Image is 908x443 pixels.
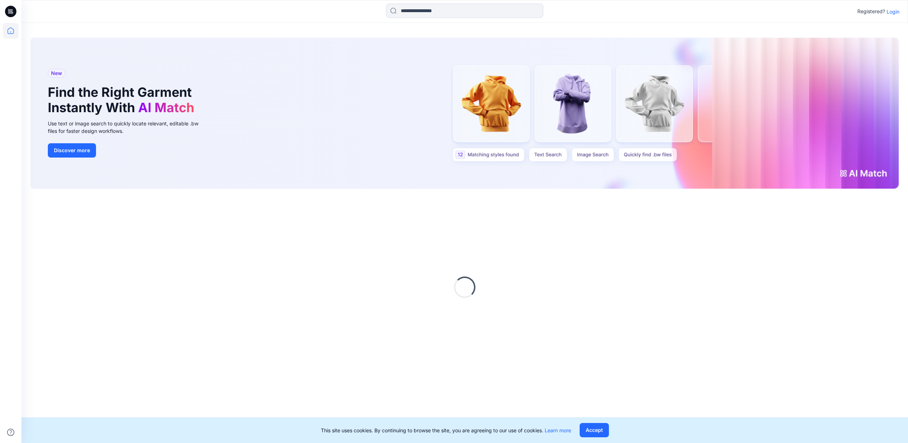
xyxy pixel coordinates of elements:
[138,100,194,115] span: AI Match
[48,120,208,135] div: Use text or image search to quickly locate relevant, editable .bw files for faster design workflows.
[545,427,571,433] a: Learn more
[857,7,885,16] p: Registered?
[887,8,899,15] p: Login
[51,69,62,78] span: New
[48,143,96,158] button: Discover more
[48,85,198,115] h1: Find the Right Garment Instantly With
[321,427,571,434] p: This site uses cookies. By continuing to browse the site, you are agreeing to our use of cookies.
[580,423,609,437] button: Accept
